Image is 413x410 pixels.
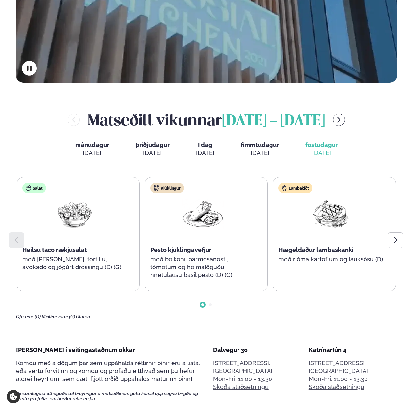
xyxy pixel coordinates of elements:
[68,114,80,126] button: menu-btn-left
[282,185,287,191] img: Lamb.svg
[154,185,159,191] img: chicken.svg
[88,109,325,131] h2: Matseðill vikunnar
[16,346,135,353] span: [PERSON_NAME] í veitingastaðnum okkar
[150,255,255,279] p: með beikoni, parmesanosti, tómötum og heimalöguðu hnetulausu basil pestó (D) (G)
[191,139,220,160] button: Í dag [DATE]
[22,255,127,271] p: með [PERSON_NAME], tortillu, avókadó og jógúrt dressingu (D) (G)
[300,139,343,160] button: föstudagur [DATE]
[309,383,364,391] a: Skoða staðsetningu
[305,142,338,148] span: föstudagur
[75,149,109,157] div: [DATE]
[26,185,31,191] img: salad.svg
[309,359,397,375] p: [STREET_ADDRESS], [GEOGRAPHIC_DATA]
[201,303,204,306] span: Go to slide 1
[16,314,34,319] span: Ofnæmi:
[16,391,200,401] span: Vinsamlegast athugaðu að breytingar á matseðlinum geta komið upp vegna birgða og panta frá fólki ...
[136,142,170,148] span: þriðjudagur
[16,360,200,382] span: Komdu með á dögum þar sem uppáhalds réttirnir þínir eru á lista, eða vertu forvitinn og komdu og ...
[22,246,87,253] span: Heilsu taco rækjusalat
[35,314,69,319] span: (D) Mjólkurvörur,
[213,375,301,383] div: Mon-Fri: 11:00 - 13:30
[305,149,338,157] div: [DATE]
[213,383,269,391] a: Skoða staðsetningu
[54,199,96,229] img: Salad.png
[7,390,20,403] a: Cookie settings
[241,142,279,148] span: fimmtudagur
[278,246,354,253] span: Hægeldaður lambaskanki
[22,183,46,193] div: Salat
[213,346,301,354] div: Dalvegur 30
[150,183,184,193] div: Kjúklingur
[130,139,175,160] button: þriðjudagur [DATE]
[310,199,352,229] img: Beef-Meat.png
[209,303,212,306] span: Go to slide 2
[309,375,397,383] div: Mon-Fri: 11:00 - 13:30
[213,359,301,375] p: [STREET_ADDRESS], [GEOGRAPHIC_DATA]
[278,255,383,263] p: með rjóma kartöflum og lauksósu (D)
[309,346,397,354] div: Katrínartún 4
[278,183,312,193] div: Lambakjöt
[241,149,279,157] div: [DATE]
[69,314,90,319] span: (G) Glúten
[236,139,284,160] button: fimmtudagur [DATE]
[196,141,214,149] span: Í dag
[150,246,211,253] span: Pesto kjúklingavefjur
[222,114,325,129] span: [DATE] - [DATE]
[75,142,109,148] span: mánudagur
[196,149,214,157] div: [DATE]
[333,114,345,126] button: menu-btn-right
[136,149,170,157] div: [DATE]
[70,139,114,160] button: mánudagur [DATE]
[182,199,224,229] img: Wraps.png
